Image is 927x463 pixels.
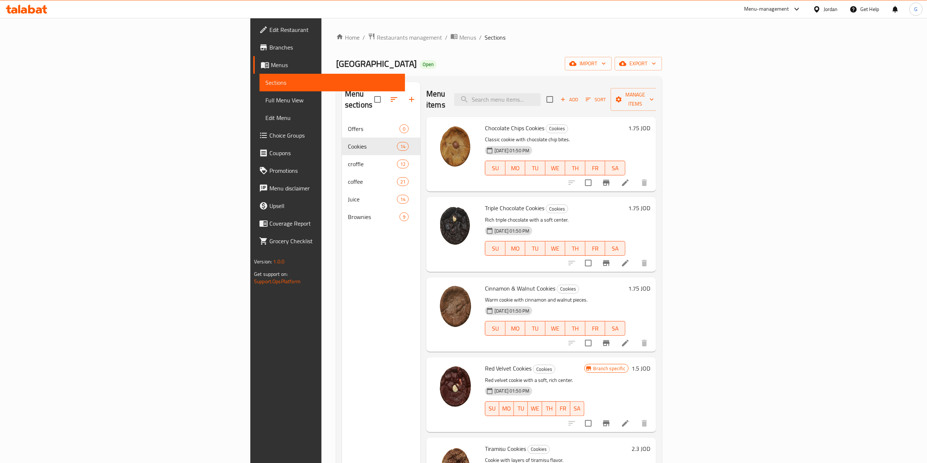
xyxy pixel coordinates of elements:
div: items [397,177,409,186]
button: SU [485,241,505,256]
span: Cookies [557,285,579,293]
span: TU [528,163,542,174]
div: Cookies14 [342,138,420,155]
button: Branch-specific-item [597,415,615,432]
a: Edit Menu [260,109,405,127]
span: SA [573,403,581,414]
a: Sections [260,74,405,91]
span: [DATE] 01:50 PM [492,147,532,154]
h6: 1.75 JOD [628,283,650,294]
button: MO [505,161,526,175]
a: Coupons [253,144,405,162]
button: SU [485,321,505,336]
span: Triple Chocolate Cookies [485,203,544,214]
span: Manage items [617,90,654,109]
span: Cookies [528,445,549,453]
span: FR [559,403,567,414]
div: Brownies9 [342,208,420,226]
span: Add [559,95,579,104]
span: Promotions [269,166,399,175]
img: Red Velvet Cookies [432,363,479,410]
span: Upsell [269,201,399,210]
p: Red velvet cookie with a soft, rich center. [485,376,584,385]
button: SA [605,321,625,336]
span: MO [508,243,523,254]
button: FR [556,401,570,416]
button: TH [565,321,585,336]
div: items [397,160,409,168]
button: SU [485,161,505,175]
span: Branch specific [591,365,628,372]
button: MO [505,241,526,256]
span: [DATE] 01:50 PM [492,307,532,314]
button: delete [636,334,653,352]
span: Restaurants management [377,33,442,42]
img: Triple Chocolate Cookies [432,203,479,250]
button: Manage items [611,88,660,111]
span: Offers [348,124,400,133]
div: croffle [348,160,397,168]
h2: Menu items [426,88,445,110]
button: SU [485,401,499,416]
button: Sort [584,94,608,105]
button: TU [525,161,545,175]
span: Add item [558,94,581,105]
button: WE [545,161,566,175]
span: FR [588,163,603,174]
h6: 2.3 JOD [632,444,650,454]
span: 14 [397,196,408,203]
p: Rich triple chocolate with a soft center. [485,215,625,225]
input: search [454,93,541,106]
span: Get support on: [254,269,288,279]
a: Edit Restaurant [253,21,405,39]
button: SA [570,401,584,416]
a: Menus [253,56,405,74]
span: WE [548,323,563,334]
span: TU [517,403,525,414]
div: Cookies [546,204,568,213]
div: Open [420,60,437,69]
button: delete [636,415,653,432]
span: Sections [485,33,505,42]
span: Grocery Checklist [269,237,399,245]
button: Add [558,94,581,105]
div: coffee21 [342,173,420,190]
button: Add section [403,91,420,108]
div: items [397,195,409,204]
h6: 1.75 JOD [628,203,650,213]
span: SA [608,163,622,174]
a: Edit menu item [621,178,630,187]
span: MO [508,323,523,334]
button: SA [605,161,625,175]
span: TH [568,163,582,174]
h6: 1.5 JOD [632,363,650,373]
button: export [615,57,662,70]
a: Grocery Checklist [253,232,405,250]
span: SU [488,403,496,414]
span: Cinnamon & Walnut Cookies [485,283,555,294]
span: [DATE] 01:50 PM [492,227,532,234]
div: Offers0 [342,120,420,138]
button: delete [636,254,653,272]
span: [GEOGRAPHIC_DATA] [336,55,417,72]
span: export [621,59,656,68]
p: Warm cookie with cinnamon and walnut pieces. [485,295,625,305]
a: Support.OpsPlatform [254,277,301,286]
span: SA [608,323,622,334]
p: Classic cookie with chocolate chip bites. [485,135,625,144]
span: WE [548,243,563,254]
span: SA [608,243,622,254]
button: TU [525,241,545,256]
span: coffee [348,177,397,186]
div: items [400,124,409,133]
span: Edit Menu [265,113,399,122]
span: Red Velvet Cookies [485,363,531,374]
img: Cinnamon & Walnut Cookies [432,283,479,330]
button: WE [545,321,566,336]
span: MO [502,403,511,414]
span: Edit Restaurant [269,25,399,34]
span: SU [488,323,502,334]
span: Cookies [546,124,568,133]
